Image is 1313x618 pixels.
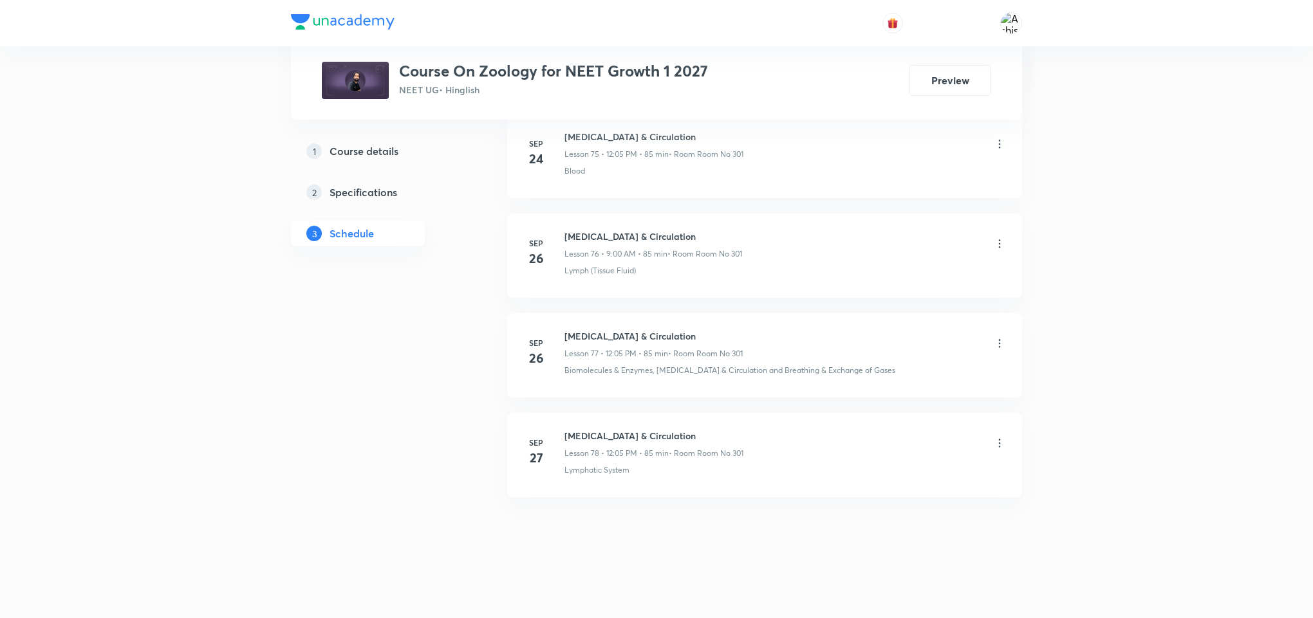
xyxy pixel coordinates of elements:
[667,248,742,260] p: • Room Room No 301
[909,65,991,96] button: Preview
[523,337,549,349] h6: Sep
[564,365,895,376] p: Biomolecules & Enzymes, [MEDICAL_DATA] & Circulation and Breathing & Exchange of Gases
[564,130,743,143] h6: [MEDICAL_DATA] & Circulation
[882,13,903,33] button: avatar
[564,329,743,343] h6: [MEDICAL_DATA] & Circulation
[668,348,743,359] p: • Room Room No 301
[330,143,398,159] h5: Course details
[322,62,389,99] img: 5d27d1102337452f8896e259c587c9cd.jpg
[564,165,585,177] p: Blood
[399,62,708,80] h3: Course On Zoology for NEET Growth 1 2027
[306,143,322,159] p: 1
[564,230,742,243] h6: [MEDICAL_DATA] & Circulation
[330,226,374,241] h5: Schedule
[523,249,549,268] h4: 26
[887,17,899,29] img: avatar
[306,226,322,241] p: 3
[523,138,549,149] h6: Sep
[291,179,466,205] a: 2Specifications
[564,448,669,459] p: Lesson 78 • 12:05 PM • 85 min
[399,83,708,96] p: NEET UG • Hinglish
[523,448,549,468] h4: 27
[523,437,549,448] h6: Sep
[291,14,395,30] img: Company Logo
[1000,12,1022,34] img: Ashish Kumar
[669,448,743,459] p: • Room Room No 301
[564,348,668,359] p: Lesson 77 • 12:05 PM • 85 min
[306,185,322,200] p: 2
[523,237,549,249] h6: Sep
[669,149,743,160] p: • Room Room No 301
[564,149,669,160] p: Lesson 75 • 12:05 PM • 85 min
[564,248,667,260] p: Lesson 76 • 9:00 AM • 85 min
[564,265,636,277] p: Lymph (Tissue Fluid)
[291,14,395,33] a: Company Logo
[291,138,466,164] a: 1Course details
[523,349,549,368] h4: 26
[564,429,743,442] h6: [MEDICAL_DATA] & Circulation
[523,149,549,168] h4: 24
[330,185,397,200] h5: Specifications
[564,464,629,476] p: Lymphatic System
